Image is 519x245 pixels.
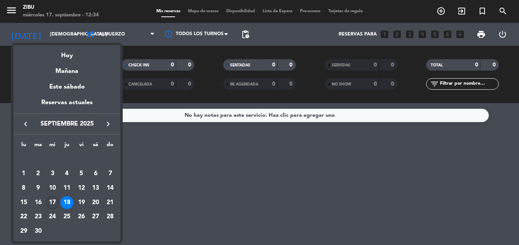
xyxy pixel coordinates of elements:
[45,167,60,181] td: 3 de septiembre de 2025
[19,119,32,129] button: keyboard_arrow_left
[74,210,89,224] td: 26 de septiembre de 2025
[45,140,60,152] th: miércoles
[103,195,117,210] td: 21 de septiembre de 2025
[104,196,117,209] div: 21
[45,195,60,210] td: 17 de septiembre de 2025
[46,196,59,209] div: 17
[46,167,59,180] div: 3
[104,182,117,195] div: 14
[60,196,73,209] div: 18
[31,140,45,152] th: martes
[31,224,45,239] td: 30 de septiembre de 2025
[31,210,45,224] td: 23 de septiembre de 2025
[60,181,74,195] td: 11 de septiembre de 2025
[45,210,60,224] td: 24 de septiembre de 2025
[60,211,73,224] div: 25
[60,182,73,195] div: 11
[32,167,45,180] div: 2
[75,211,88,224] div: 26
[89,181,103,195] td: 13 de septiembre de 2025
[103,140,117,152] th: domingo
[17,167,30,180] div: 1
[104,167,117,180] div: 7
[89,196,102,209] div: 20
[74,195,89,210] td: 19 de septiembre de 2025
[17,225,30,238] div: 29
[45,181,60,195] td: 10 de septiembre de 2025
[103,210,117,224] td: 28 de septiembre de 2025
[21,119,30,129] i: keyboard_arrow_left
[32,182,45,195] div: 9
[89,195,103,210] td: 20 de septiembre de 2025
[75,167,88,180] div: 5
[31,181,45,195] td: 9 de septiembre de 2025
[16,210,31,224] td: 22 de septiembre de 2025
[89,182,102,195] div: 13
[32,119,101,129] span: septiembre 2025
[89,140,103,152] th: sábado
[89,167,102,180] div: 6
[103,181,117,195] td: 14 de septiembre de 2025
[74,181,89,195] td: 12 de septiembre de 2025
[60,167,74,181] td: 4 de septiembre de 2025
[46,182,59,195] div: 10
[16,140,31,152] th: lunes
[16,224,31,239] td: 29 de septiembre de 2025
[103,167,117,181] td: 7 de septiembre de 2025
[75,196,88,209] div: 19
[75,182,88,195] div: 12
[13,45,120,61] div: Hoy
[16,152,117,167] td: SEP.
[13,61,120,76] div: Mañana
[101,119,115,129] button: keyboard_arrow_right
[89,211,102,224] div: 27
[89,167,103,181] td: 6 de septiembre de 2025
[89,210,103,224] td: 27 de septiembre de 2025
[17,182,30,195] div: 8
[13,76,120,98] div: Este sábado
[17,196,30,209] div: 15
[16,181,31,195] td: 8 de septiembre de 2025
[31,195,45,210] td: 16 de septiembre de 2025
[104,119,113,129] i: keyboard_arrow_right
[16,167,31,181] td: 1 de septiembre de 2025
[31,167,45,181] td: 2 de septiembre de 2025
[32,196,45,209] div: 16
[60,140,74,152] th: jueves
[32,225,45,238] div: 30
[46,211,59,224] div: 24
[74,167,89,181] td: 5 de septiembre de 2025
[32,211,45,224] div: 23
[104,211,117,224] div: 28
[60,167,73,180] div: 4
[17,211,30,224] div: 22
[60,210,74,224] td: 25 de septiembre de 2025
[60,195,74,210] td: 18 de septiembre de 2025
[13,98,120,113] div: Reservas actuales
[16,195,31,210] td: 15 de septiembre de 2025
[74,140,89,152] th: viernes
